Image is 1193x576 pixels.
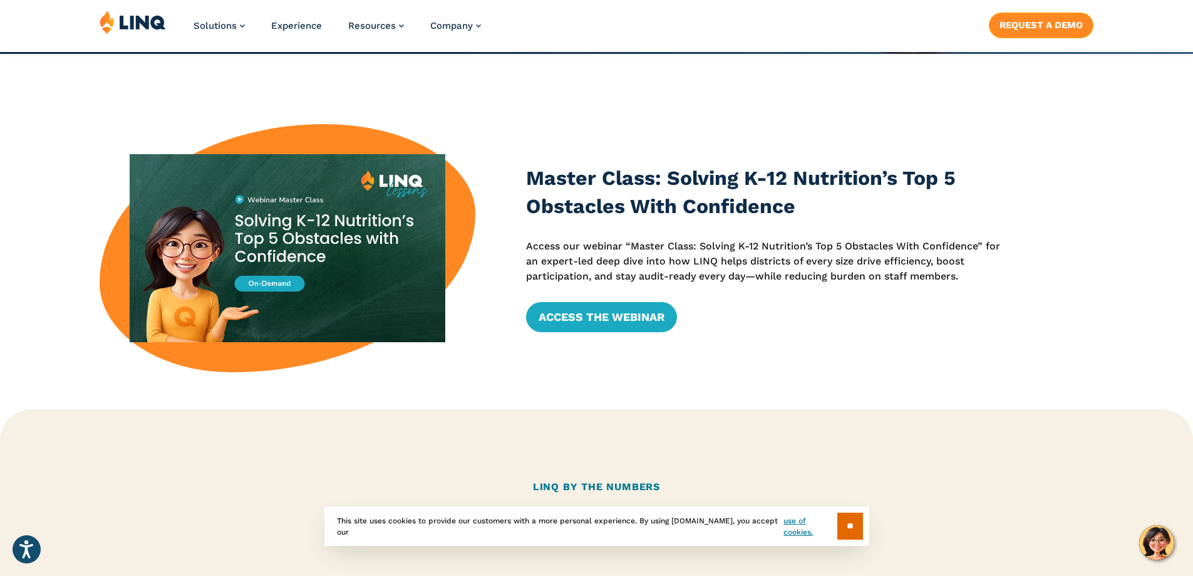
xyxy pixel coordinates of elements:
[348,20,404,31] a: Resources
[783,515,837,538] a: use of cookies.
[100,512,1093,540] h2: The K‑12 Business Platform
[430,20,473,31] span: Company
[194,10,481,51] nav: Primary Navigation
[1139,525,1174,560] button: Hello, have a question? Let’s chat.
[194,20,245,31] a: Solutions
[989,10,1093,38] nav: Button Navigation
[348,20,396,31] span: Resources
[271,20,322,31] a: Experience
[430,20,481,31] a: Company
[100,479,1093,495] h2: LINQ By the Numbers
[526,239,1008,285] p: Access our webinar “Master Class: Solving K-12 Nutrition’s Top 5 Obstacles With Confidence” for a...
[989,13,1093,38] a: Request a Demo
[100,10,166,34] img: LINQ | K‑12 Software
[324,506,869,546] div: This site uses cookies to provide our customers with a more personal experience. By using [DOMAIN...
[526,164,1008,221] h3: Master Class: Solving K-12 Nutrition’s Top 5 Obstacles With Confidence
[194,20,237,31] span: Solutions
[526,302,677,332] a: Access the Webinar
